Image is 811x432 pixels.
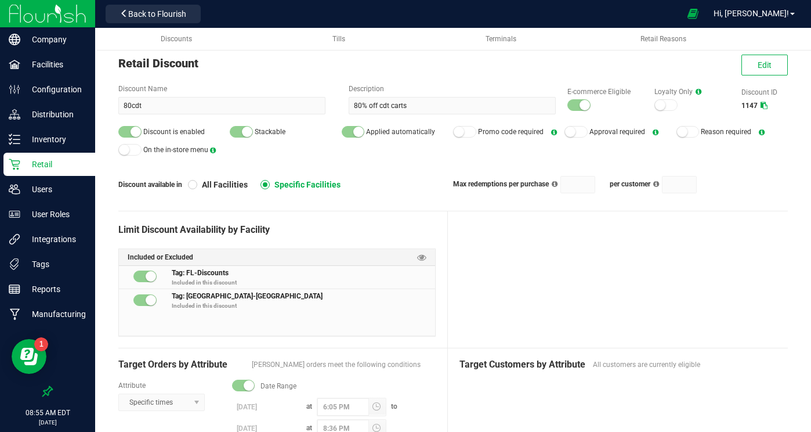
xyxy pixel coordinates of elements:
[118,223,436,237] div: Limit Discount Availability by Facility
[302,424,317,432] span: at
[118,179,188,190] span: Discount available in
[654,87,730,97] label: Loyalty Only
[252,359,436,370] span: [PERSON_NAME] orders meet the following conditions
[20,82,90,96] p: Configuration
[5,408,90,418] p: 08:55 AM EDT
[567,87,643,97] label: E-commerce Eligible
[9,59,20,70] inline-svg: Facilities
[9,34,20,45] inline-svg: Company
[366,128,435,136] span: Applied automatically
[593,359,777,370] span: All customers are currently eligible
[143,128,205,136] span: Discount is enabled
[758,60,772,70] span: Edit
[106,5,201,23] button: Back to Flourish
[197,179,248,190] span: All Facilities
[20,132,90,146] p: Inventory
[161,35,192,43] span: Discounts
[20,57,90,71] p: Facilities
[20,107,90,121] p: Distribution
[119,249,435,266] div: Included or Excluded
[640,35,686,43] span: Retail Reasons
[172,278,435,287] p: Included in this discount
[20,207,90,221] p: User Roles
[9,134,20,145] inline-svg: Inventory
[5,418,90,427] p: [DATE]
[255,128,285,136] span: Stackable
[9,308,20,320] inline-svg: Manufacturing
[20,182,90,196] p: Users
[9,233,20,245] inline-svg: Integrations
[9,109,20,120] inline-svg: Distribution
[20,157,90,171] p: Retail
[486,35,516,43] span: Terminals
[741,55,788,75] button: Edit
[172,301,435,310] p: Included in this discount
[741,102,758,110] span: 1147
[9,159,20,170] inline-svg: Retail
[20,232,90,246] p: Integrations
[9,84,20,95] inline-svg: Configuration
[143,146,208,154] span: On the in-store menu
[118,84,325,94] label: Discount Name
[42,386,53,397] label: Pin the sidebar to full width on large screens
[128,9,186,19] span: Back to Flourish
[302,402,317,411] span: at
[20,257,90,271] p: Tags
[386,402,402,411] span: to
[332,35,345,43] span: Tills
[118,380,220,391] label: Attribute
[172,290,323,300] span: Tag: [GEOGRAPHIC_DATA]-[GEOGRAPHIC_DATA]
[701,128,751,136] span: Reason required
[589,128,645,136] span: Approval required
[12,339,46,374] iframe: Resource center
[172,267,229,277] span: Tag: FL-Discounts
[270,179,341,190] span: Specific Facilities
[9,183,20,195] inline-svg: Users
[478,128,544,136] span: Promo code required
[714,9,789,18] span: Hi, [PERSON_NAME]!
[260,381,296,391] span: Date Range
[741,87,788,98] label: Discount ID
[9,258,20,270] inline-svg: Tags
[118,358,246,372] span: Target Orders by Attribute
[680,2,706,25] span: Open Ecommerce Menu
[9,283,20,295] inline-svg: Reports
[459,358,587,372] span: Target Customers by Attribute
[20,307,90,321] p: Manufacturing
[34,337,48,351] iframe: Resource center unread badge
[349,84,556,94] label: Description
[20,282,90,296] p: Reports
[453,180,549,188] span: Max redemptions per purchase
[118,56,198,70] span: Retail Discount
[9,208,20,220] inline-svg: User Roles
[610,180,650,188] span: per customer
[20,33,90,46] p: Company
[417,252,426,263] span: Preview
